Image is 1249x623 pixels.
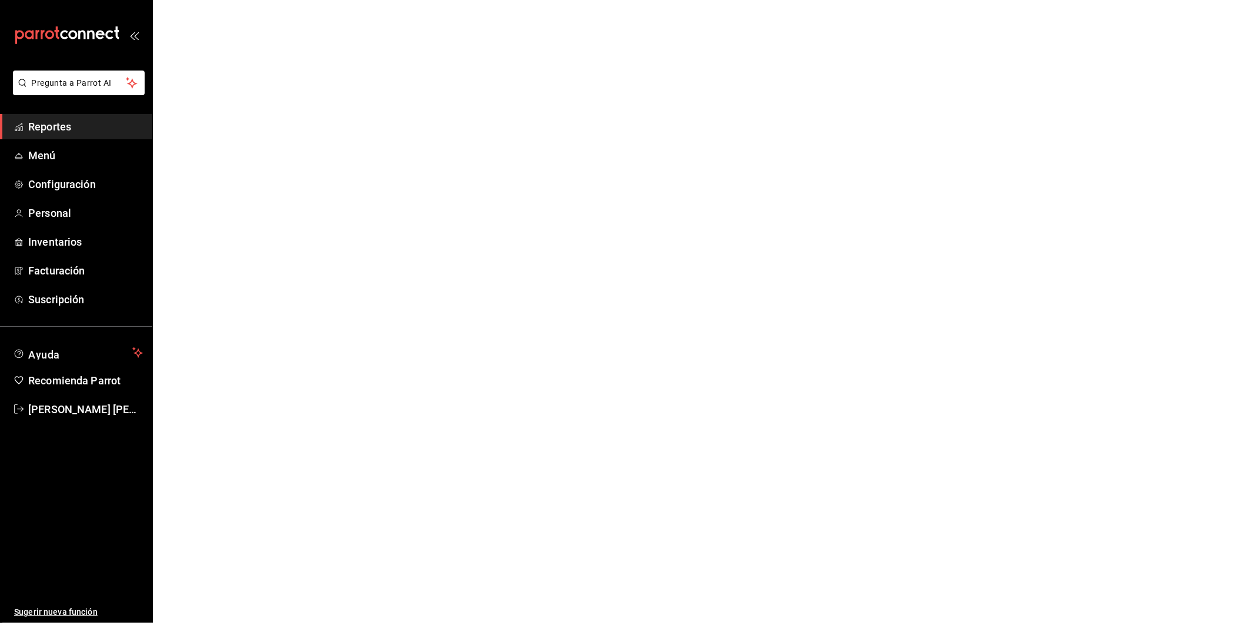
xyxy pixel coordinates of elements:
a: Pregunta a Parrot AI [8,85,145,98]
span: Ayuda [28,346,128,360]
span: Inventarios [28,234,143,250]
span: Suscripción [28,292,143,307]
span: Pregunta a Parrot AI [32,77,126,89]
button: open_drawer_menu [129,31,139,40]
span: Reportes [28,119,143,135]
span: Menú [28,148,143,163]
button: Pregunta a Parrot AI [13,71,145,95]
span: Configuración [28,176,143,192]
span: Sugerir nueva función [14,606,143,618]
span: [PERSON_NAME] [PERSON_NAME] [28,401,143,417]
span: Recomienda Parrot [28,373,143,388]
span: Personal [28,205,143,221]
span: Facturación [28,263,143,279]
